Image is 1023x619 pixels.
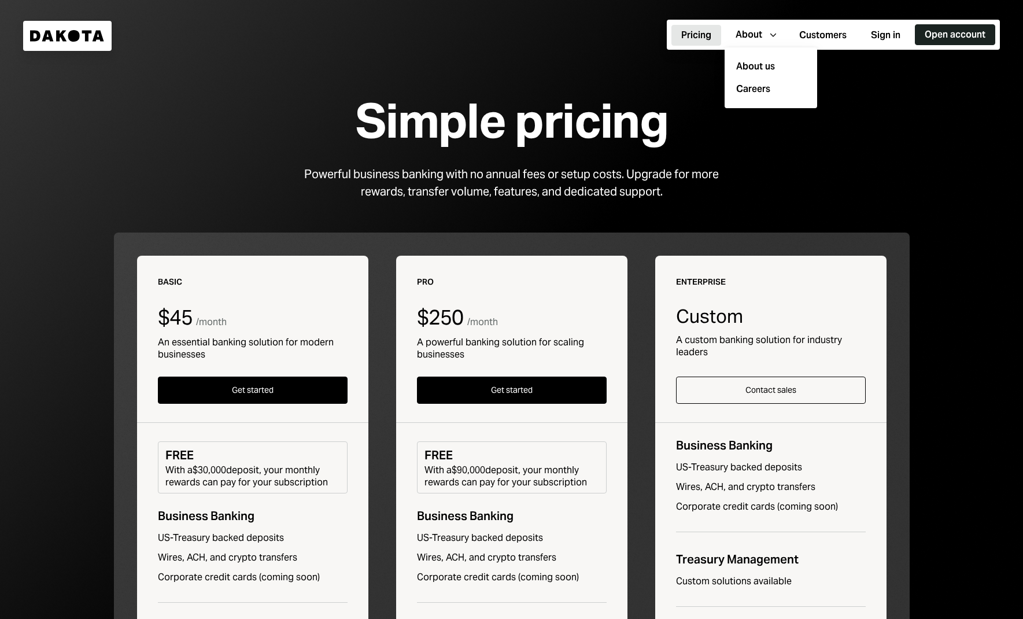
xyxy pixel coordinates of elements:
[736,83,815,97] a: Careers
[417,277,607,288] div: Pro
[676,437,866,454] div: Business Banking
[417,377,607,404] button: Get started
[158,507,348,525] div: Business Banking
[726,24,785,45] button: About
[671,24,721,46] a: Pricing
[789,24,856,46] a: Customers
[915,24,995,45] button: Open account
[676,377,866,404] button: Contact sales
[676,334,866,358] div: A custom banking solution for industry leaders
[861,25,910,46] button: Sign in
[196,316,227,329] div: / month
[158,571,348,584] div: Corporate credit cards (coming soon)
[676,277,866,288] div: Enterprise
[467,316,498,329] div: / month
[158,551,348,564] div: Wires, ACH, and crypto transfers
[736,28,762,41] div: About
[290,165,734,200] div: Powerful business banking with no annual fees or setup costs. Upgrade for more rewards, transfer ...
[676,306,866,326] div: Custom
[417,507,607,525] div: Business Banking
[861,24,910,46] a: Sign in
[676,481,866,493] div: Wires, ACH, and crypto transfers
[417,532,607,544] div: US-Treasury backed deposits
[789,25,856,46] button: Customers
[732,54,810,78] a: About us
[417,571,607,584] div: Corporate credit cards (coming soon)
[417,336,607,360] div: A powerful banking solution for scaling businesses
[158,377,348,404] button: Get started
[417,551,607,564] div: Wires, ACH, and crypto transfers
[676,575,866,588] div: Custom solutions available
[676,500,866,513] div: Corporate credit cards (coming soon)
[158,306,193,329] div: $45
[676,551,866,568] div: Treasury Management
[165,464,340,488] div: With a $30,000 deposit, your monthly rewards can pay for your subscription
[424,464,599,488] div: With a $90,000 deposit, your monthly rewards can pay for your subscription
[158,532,348,544] div: US-Treasury backed deposits
[424,447,599,464] div: FREE
[158,277,348,288] div: Basic
[165,447,340,464] div: FREE
[671,25,721,46] button: Pricing
[732,56,810,78] div: About us
[158,336,348,360] div: An essential banking solution for modern businesses
[355,95,668,147] div: Simple pricing
[417,306,464,329] div: $250
[676,461,866,474] div: US-Treasury backed deposits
